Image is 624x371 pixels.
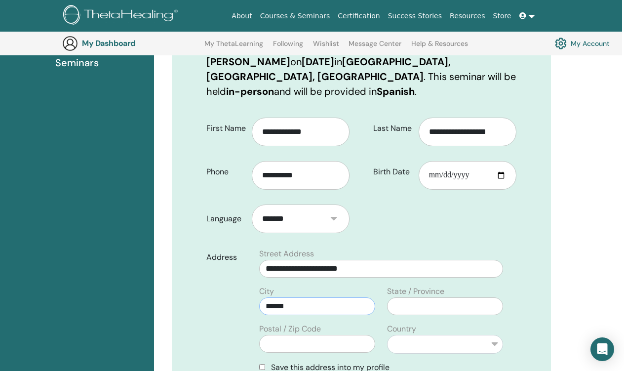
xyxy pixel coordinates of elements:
label: Country [387,323,416,335]
a: Store [489,7,515,25]
b: Basic DNA with [PERSON_NAME] [206,41,378,68]
a: Help & Resources [411,40,468,55]
div: Open Intercom Messenger [590,337,614,361]
a: Certification [334,7,384,25]
a: Courses & Seminars [256,7,334,25]
span: Completed Seminars [55,41,146,70]
b: Spanish [377,85,415,98]
img: logo.png [63,5,181,27]
b: in-person [226,85,274,98]
label: Phone [199,163,252,181]
a: Resources [446,7,489,25]
a: My Account [555,35,610,52]
a: My ThetaLearning [204,40,263,55]
label: Language [199,209,252,228]
label: Birth Date [366,163,419,181]
label: City [259,286,274,297]
label: State / Province [387,286,444,297]
b: [DATE] [302,55,334,68]
a: Success Stories [384,7,446,25]
img: generic-user-icon.jpg [62,36,78,51]
label: Address [199,248,253,267]
a: Message Center [349,40,401,55]
label: Street Address [259,248,314,260]
a: About [228,7,256,25]
h3: My Dashboard [82,39,181,48]
label: First Name [199,119,252,138]
label: Postal / Zip Code [259,323,321,335]
b: [GEOGRAPHIC_DATA], [GEOGRAPHIC_DATA], [GEOGRAPHIC_DATA] [206,55,451,83]
img: cog.svg [555,35,567,52]
a: Wishlist [313,40,339,55]
p: You are registering for on in . This seminar will be held and will be provided in . [206,40,516,99]
a: Following [273,40,303,55]
label: Last Name [366,119,419,138]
